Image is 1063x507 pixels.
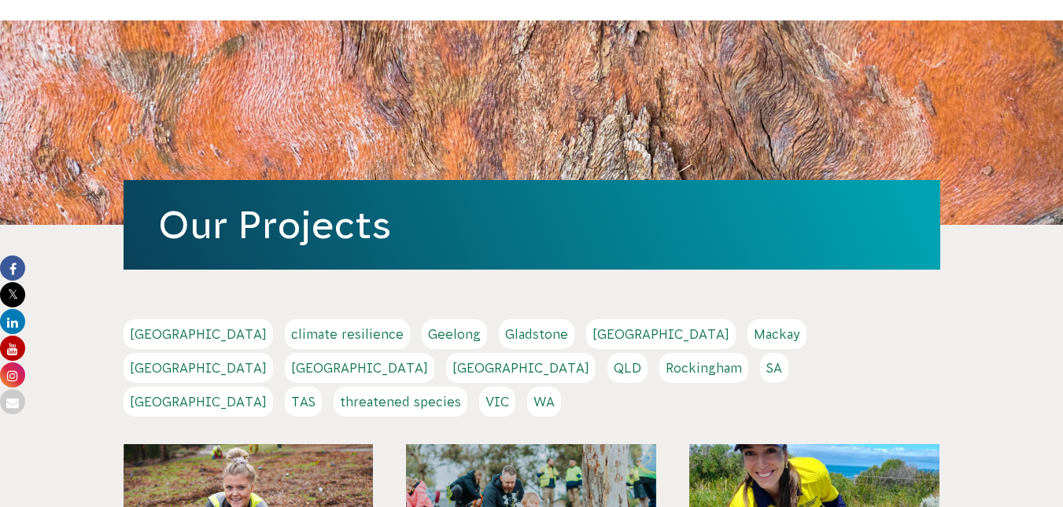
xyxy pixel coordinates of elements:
[124,319,273,349] a: [GEOGRAPHIC_DATA]
[285,319,410,349] a: climate resilience
[479,387,515,417] a: VIC
[659,353,748,383] a: Rockingham
[499,319,574,349] a: Gladstone
[422,319,487,349] a: Geelong
[586,319,736,349] a: [GEOGRAPHIC_DATA]
[285,387,322,417] a: TAS
[760,353,788,383] a: SA
[607,353,648,383] a: QLD
[446,353,596,383] a: [GEOGRAPHIC_DATA]
[747,319,806,349] a: Mackay
[124,353,273,383] a: [GEOGRAPHIC_DATA]
[334,387,467,417] a: threatened species
[158,204,391,246] a: Our Projects
[285,353,434,383] a: [GEOGRAPHIC_DATA]
[527,387,561,417] a: WA
[124,387,273,417] a: [GEOGRAPHIC_DATA]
